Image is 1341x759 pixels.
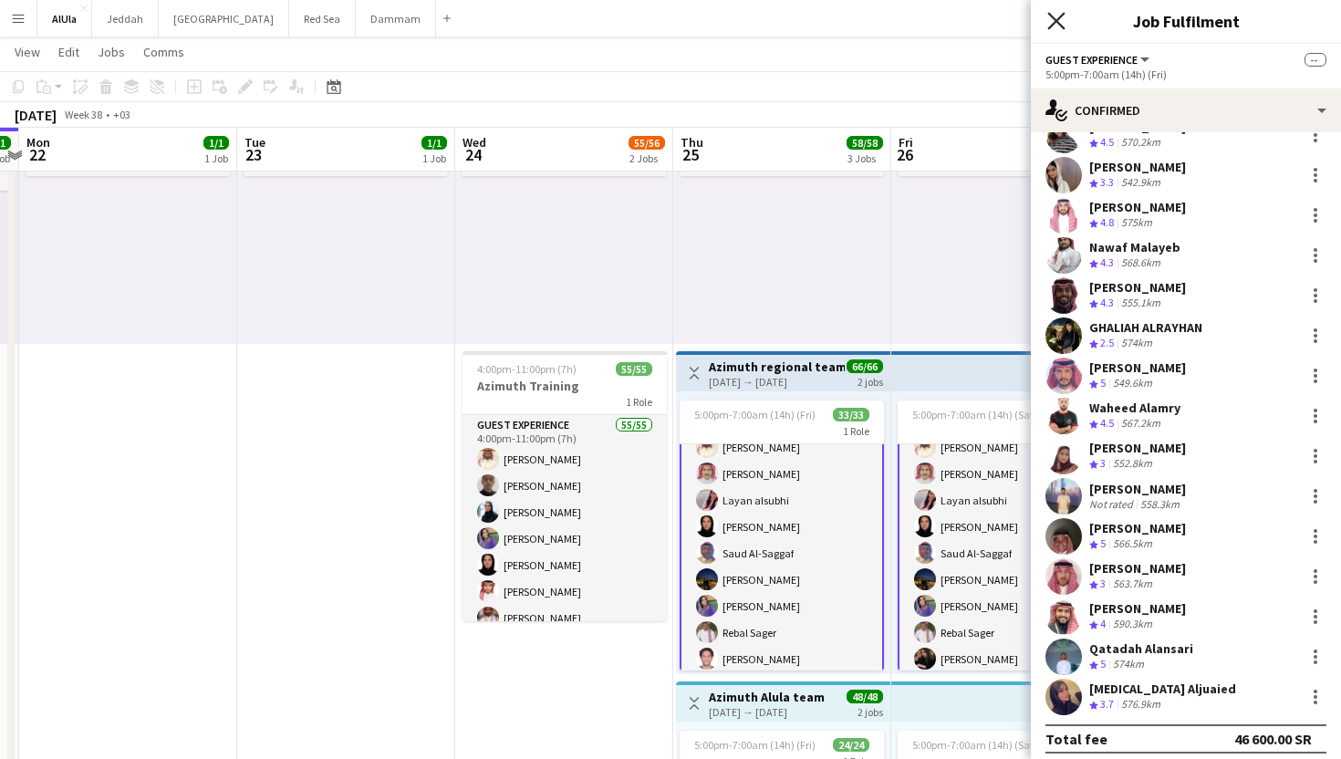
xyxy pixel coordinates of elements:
[616,362,652,376] span: 55/55
[26,134,50,151] span: Mon
[694,738,816,752] span: 5:00pm-7:00am (14h) (Fri)
[1109,577,1156,592] div: 563.7km
[833,408,869,421] span: 33/33
[460,144,486,165] span: 24
[1089,640,1193,657] div: Qatadah Alansari
[1100,697,1114,711] span: 3.7
[681,134,703,151] span: Thu
[858,373,883,389] div: 2 jobs
[1100,175,1114,189] span: 3.3
[1137,497,1183,511] div: 558.3km
[709,359,845,375] h3: Azimuth regional team
[680,400,884,671] app-job-card: 5:00pm-7:00am (14h) (Fri)33/331 RoleGuest Experience33/335:00pm-7:00am (14h)[PERSON_NAME][PERSON_...
[1100,255,1114,269] span: 4.3
[1109,617,1156,632] div: 590.3km
[421,136,447,150] span: 1/1
[1031,88,1341,132] div: Confirmed
[58,44,79,60] span: Edit
[1089,520,1186,536] div: [PERSON_NAME]
[1045,53,1138,67] span: Guest Experience
[1100,617,1106,630] span: 4
[15,106,57,124] div: [DATE]
[1117,296,1164,311] div: 555.1km
[1117,697,1164,712] div: 576.9km
[92,1,159,36] button: Jeddah
[1109,657,1148,672] div: 574km
[15,44,40,60] span: View
[678,144,703,165] span: 25
[159,1,289,36] button: [GEOGRAPHIC_DATA]
[912,738,1037,752] span: 5:00pm-7:00am (14h) (Sat)
[1045,730,1107,748] div: Total fee
[1089,481,1186,497] div: [PERSON_NAME]
[1089,681,1236,697] div: [MEDICAL_DATA] Aljuaied
[1089,159,1186,175] div: [PERSON_NAME]
[858,703,883,719] div: 2 jobs
[242,144,265,165] span: 23
[113,108,130,121] div: +03
[1089,560,1186,577] div: [PERSON_NAME]
[1089,359,1186,376] div: [PERSON_NAME]
[1089,199,1186,215] div: [PERSON_NAME]
[1109,536,1156,552] div: 566.5km
[1100,215,1114,229] span: 4.8
[847,136,883,150] span: 58/58
[1089,400,1180,416] div: Waheed Alamry
[709,705,825,719] div: [DATE] → [DATE]
[847,690,883,703] span: 48/48
[60,108,106,121] span: Week 38
[51,40,87,64] a: Edit
[709,689,825,705] h3: Azimuth Alula team
[1100,135,1114,149] span: 4.5
[463,134,486,151] span: Wed
[1031,9,1341,33] h3: Job Fulfilment
[7,40,47,64] a: View
[1100,296,1114,309] span: 4.3
[709,375,845,389] div: [DATE] → [DATE]
[1117,135,1164,151] div: 570.2km
[1089,279,1186,296] div: [PERSON_NAME]
[899,134,913,151] span: Fri
[1089,319,1202,336] div: GHALIAH ALRAYHAN
[626,395,652,409] span: 1 Role
[1100,376,1106,390] span: 5
[912,408,1037,421] span: 5:00pm-7:00am (14h) (Sat)
[843,424,869,438] span: 1 Role
[1100,657,1106,671] span: 5
[1109,456,1156,472] div: 552.8km
[1100,416,1114,430] span: 4.5
[477,362,577,376] span: 4:00pm-11:00pm (7h)
[422,151,446,165] div: 1 Job
[1089,440,1186,456] div: [PERSON_NAME]
[463,351,667,621] app-job-card: 4:00pm-11:00pm (7h)55/55Azimuth Training1 RoleGuest Experience55/554:00pm-11:00pm (7h)[PERSON_NAM...
[289,1,356,36] button: Red Sea
[1089,497,1137,511] div: Not rated
[244,134,265,151] span: Tue
[1117,416,1164,431] div: 567.2km
[1045,68,1326,81] div: 5:00pm-7:00am (14h) (Fri)
[1109,376,1156,391] div: 549.6km
[1089,239,1180,255] div: Nawaf Malayeb
[898,400,1102,671] app-job-card: 5:00pm-7:00am (14h) (Sat)33/331 RoleGuest Experience33/335:00pm-7:00am (14h)[PERSON_NAME][PERSON_...
[1117,175,1164,191] div: 542.9km
[143,44,184,60] span: Comms
[98,44,125,60] span: Jobs
[1305,53,1326,67] span: --
[1100,536,1106,550] span: 5
[90,40,132,64] a: Jobs
[833,738,869,752] span: 24/24
[203,136,229,150] span: 1/1
[136,40,192,64] a: Comms
[896,144,913,165] span: 26
[1117,255,1164,271] div: 568.6km
[1117,336,1156,351] div: 574km
[1117,215,1156,231] div: 575km
[629,136,665,150] span: 55/56
[1234,730,1312,748] div: 46 600.00 SR
[1100,336,1114,349] span: 2.5
[24,144,50,165] span: 22
[629,151,664,165] div: 2 Jobs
